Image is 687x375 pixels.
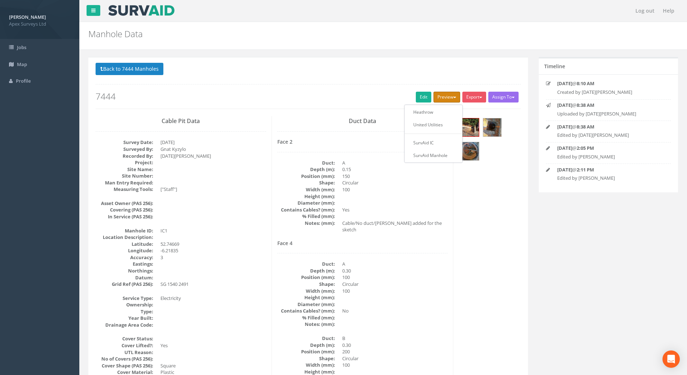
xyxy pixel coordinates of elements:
[17,61,27,67] span: Map
[17,44,26,51] span: Jobs
[96,92,521,101] h2: 7444
[9,14,46,20] strong: [PERSON_NAME]
[96,295,153,302] dt: Service Type:
[277,213,335,220] dt: % Filled (mm):
[433,92,460,103] button: Preview
[557,102,660,109] p: @
[9,21,70,27] span: Apex Surveys Ltd
[406,137,461,148] a: SurvAid IC
[160,362,266,369] dd: Square
[96,315,153,322] dt: Year Built:
[16,78,31,84] span: Profile
[88,29,578,39] h2: Manhole Data
[342,186,448,193] dd: 100
[160,342,266,349] dd: Yes
[342,274,448,281] dd: 100
[96,247,153,254] dt: Longitude:
[160,295,266,302] dd: Electricity
[96,166,153,173] dt: Site Name:
[277,240,448,246] h4: Face 4
[277,362,335,369] dt: Width (mm):
[160,146,266,153] dd: Gnat Kyzylo
[96,241,153,248] dt: Latitude:
[544,64,565,69] h5: Timeline
[462,92,486,103] button: Export
[160,247,266,254] dd: -6.21835
[416,92,431,103] a: Edit
[557,166,660,173] p: @
[277,186,335,193] dt: Width (mm):
[277,348,335,355] dt: Position (mm):
[277,179,335,186] dt: Shape:
[96,274,153,281] dt: Datum:
[160,153,266,160] dd: [DATE][PERSON_NAME]
[277,173,335,180] dt: Position (mm):
[342,261,448,267] dd: A
[557,145,660,152] p: @
[577,166,594,173] strong: 2:11 PM
[557,123,660,130] p: @
[160,227,266,234] dd: IC1
[96,118,266,125] h3: Cable Pit Data
[461,142,479,160] img: 811e6d33-0d14-6e97-4327-8fbbe81e8026_548007b7-8cab-45fa-095c-ec53cd4a4976_thumb.jpg
[577,123,594,130] strong: 8:38 AM
[342,288,448,295] dd: 100
[277,281,335,288] dt: Shape:
[96,254,153,261] dt: Accuracy:
[277,267,335,274] dt: Depth (m):
[277,118,448,125] h3: Duct Data
[577,80,594,87] strong: 8:10 AM
[557,166,572,173] strong: [DATE]
[96,200,153,207] dt: Asset Owner (PAS 256):
[96,153,153,160] dt: Recorded By:
[96,322,153,328] dt: Drainage Area Code:
[96,159,153,166] dt: Project:
[277,314,335,321] dt: % Filled (mm):
[557,145,572,151] strong: [DATE]
[277,274,335,281] dt: Position (mm):
[277,220,335,227] dt: Notes: (mm):
[342,335,448,342] dd: B
[342,362,448,369] dd: 100
[342,342,448,349] dd: 0.30
[662,350,680,368] div: Open Intercom Messenger
[406,106,461,118] a: Heathrow
[557,80,660,87] p: @
[96,261,153,267] dt: Eastings:
[342,160,448,166] dd: A
[557,132,660,139] p: Edited by [DATE][PERSON_NAME]
[557,102,572,108] strong: [DATE]
[160,281,266,288] dd: SG 1540 2491
[160,241,266,248] dd: 52.74669
[96,63,163,75] button: Back to 7444 Manholes
[96,342,153,349] dt: Cover Lifted?:
[160,139,266,146] dd: [DATE]
[277,288,335,295] dt: Width (mm):
[96,179,153,186] dt: Man Entry Required:
[96,301,153,308] dt: Ownership:
[277,166,335,173] dt: Depth (m):
[277,342,335,349] dt: Depth (m):
[342,267,448,274] dd: 0.30
[96,186,153,193] dt: Measuring Tools:
[277,294,335,301] dt: Height (mm):
[557,89,660,96] p: Created by [DATE][PERSON_NAME]
[342,220,448,233] dd: Cable/No duct/[PERSON_NAME] added for the sketch
[277,206,335,213] dt: Contains Cables? (mm):
[557,80,572,87] strong: [DATE]
[96,139,153,146] dt: Survey Date:
[577,102,594,108] strong: 8:38 AM
[577,145,594,151] strong: 2:05 PM
[277,335,335,342] dt: Duct:
[96,349,153,356] dt: UTL Reason:
[277,301,335,308] dt: Diameter (mm):
[277,160,335,166] dt: Duct:
[557,110,660,117] p: Uploaded by [DATE][PERSON_NAME]
[342,179,448,186] dd: Circular
[9,12,70,27] a: [PERSON_NAME] Apex Surveys Ltd
[342,206,448,213] dd: Yes
[277,139,448,144] h4: Face 2
[277,355,335,362] dt: Shape:
[488,92,519,103] button: Assign To
[96,173,153,179] dt: Site Number:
